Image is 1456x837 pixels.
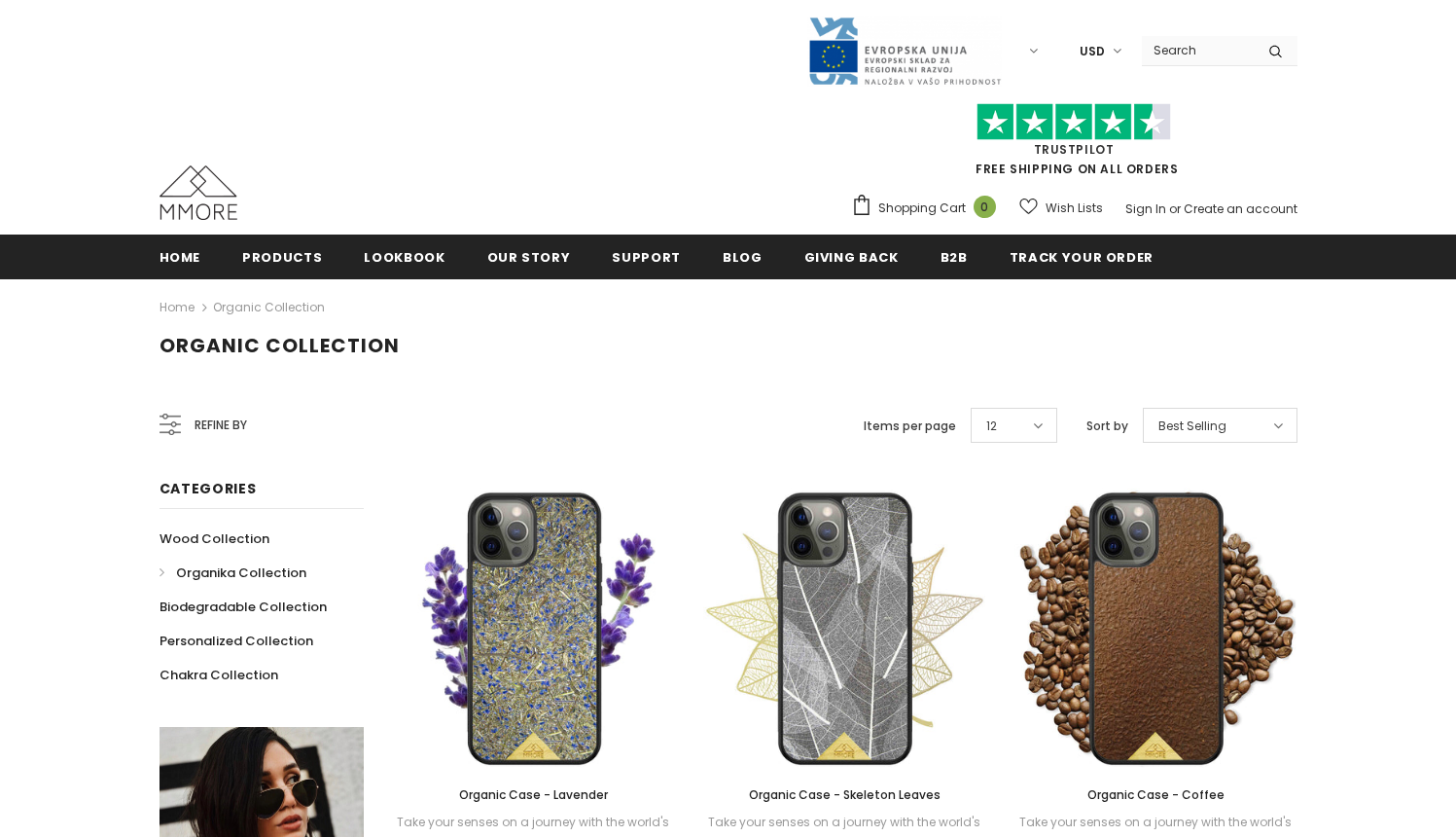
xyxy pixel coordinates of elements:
a: Trustpilot [1034,141,1115,158]
label: Items per page [864,417,956,436]
span: Lookbook [364,248,444,267]
a: Home [160,296,195,319]
span: Organic Case - Lavender [459,786,608,803]
a: Organic Case - Coffee [1014,784,1296,806]
a: Sign In [1125,200,1166,217]
span: Products [242,248,322,267]
span: or [1169,200,1181,217]
span: Best Selling [1158,417,1226,436]
span: Giving back [804,248,899,267]
span: FREE SHIPPING ON ALL ORDERS [851,112,1297,177]
a: Personalized Collection [160,624,313,658]
a: Track your order [1010,235,1154,278]
a: Javni Razpis [807,42,1002,58]
a: Organic Case - Skeleton Leaves [703,784,985,806]
span: B2B [941,248,968,267]
span: Chakra Collection [160,666,278,684]
span: USD [1080,42,1105,61]
a: Shopping Cart 0 [851,194,1006,223]
span: Organic Collection [160,332,400,359]
span: Our Story [487,248,571,267]
img: MMORE Cases [160,165,237,220]
span: Shopping Cart [878,199,966,218]
span: Blog [723,248,763,267]
img: Trust Pilot Stars [977,103,1171,141]
a: Lookbook [364,235,444,278]
span: Organic Case - Coffee [1087,786,1225,803]
a: Organic Collection [213,299,325,315]
a: Create an account [1184,200,1297,217]
a: Giving back [804,235,899,278]
a: B2B [941,235,968,278]
a: Our Story [487,235,571,278]
span: Personalized Collection [160,632,313,650]
img: Javni Razpis [807,16,1002,87]
a: Products [242,235,322,278]
a: support [612,235,681,278]
a: Home [160,235,201,278]
span: Wood Collection [160,529,269,548]
span: 0 [974,196,996,218]
a: Wish Lists [1019,191,1103,225]
span: Categories [160,479,257,498]
span: Refine by [195,415,247,436]
span: Organic Case - Skeleton Leaves [749,786,941,803]
a: Biodegradable Collection [160,590,327,624]
span: 12 [986,417,997,436]
a: Blog [723,235,763,278]
a: Organic Case - Lavender [393,784,675,806]
label: Sort by [1086,417,1128,436]
input: Search Site [1142,36,1254,64]
span: Organika Collection [176,564,306,582]
span: Track your order [1010,248,1154,267]
span: Home [160,248,201,267]
a: Organika Collection [160,556,306,590]
a: Chakra Collection [160,658,278,692]
span: support [612,248,681,267]
span: Wish Lists [1046,199,1103,218]
a: Wood Collection [160,522,269,556]
span: Biodegradable Collection [160,598,327,616]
